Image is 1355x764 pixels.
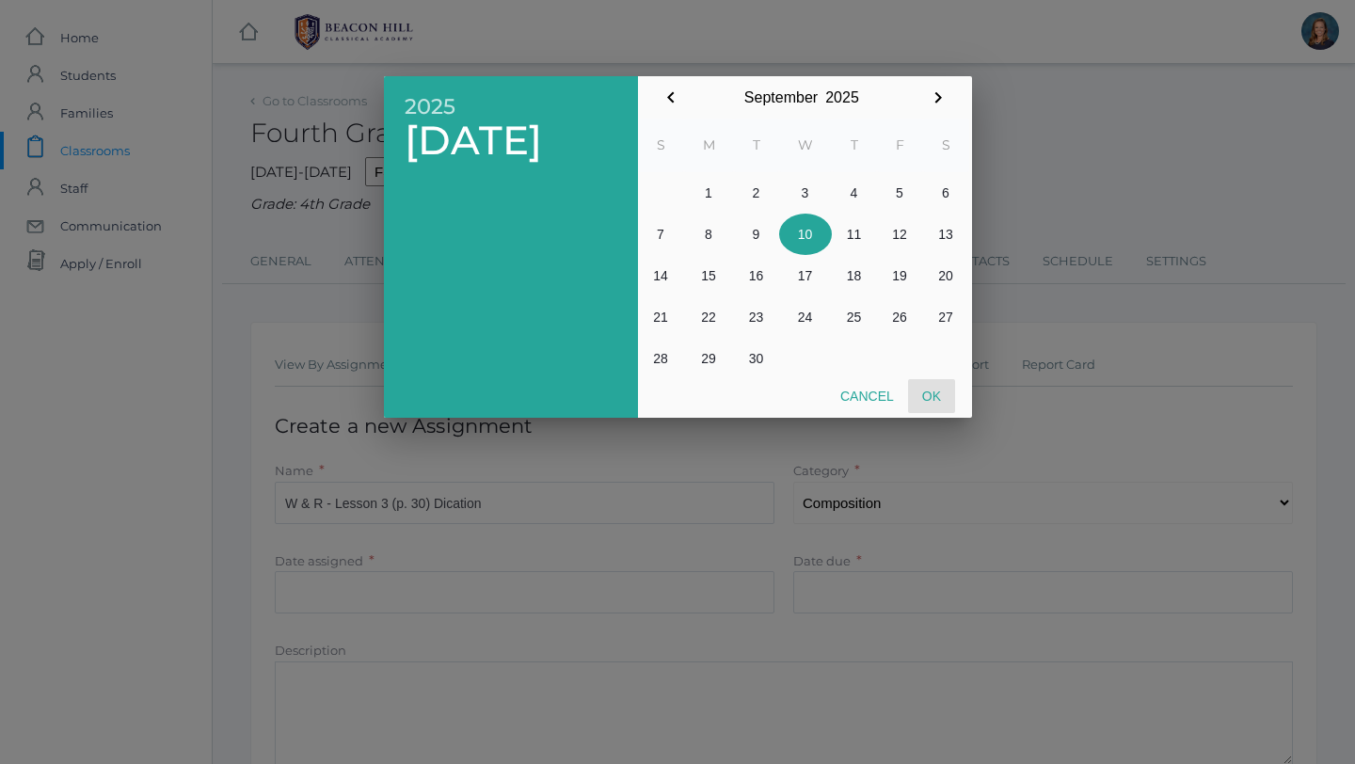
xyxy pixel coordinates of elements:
button: Cancel [826,379,908,413]
button: 5 [877,172,923,214]
span: [DATE] [405,119,617,163]
button: 25 [832,296,877,338]
button: 18 [832,255,877,296]
button: 1 [684,172,734,214]
button: 27 [923,296,969,338]
abbr: Saturday [942,136,950,153]
abbr: Sunday [657,136,665,153]
button: 9 [734,214,779,255]
button: 6 [923,172,969,214]
button: 29 [684,338,734,379]
button: 17 [779,255,832,296]
button: 8 [684,214,734,255]
button: 2 [734,172,779,214]
button: 19 [877,255,923,296]
abbr: Monday [703,136,715,153]
button: 7 [638,214,684,255]
button: 11 [832,214,877,255]
button: 13 [923,214,969,255]
abbr: Wednesday [798,136,813,153]
button: 21 [638,296,684,338]
button: 4 [832,172,877,214]
button: 14 [638,255,684,296]
button: 20 [923,255,969,296]
button: 24 [779,296,832,338]
abbr: Thursday [851,136,858,153]
button: Ok [908,379,955,413]
button: 10 [779,214,832,255]
button: 16 [734,255,779,296]
span: 2025 [405,95,617,119]
button: 15 [684,255,734,296]
button: 3 [779,172,832,214]
button: 22 [684,296,734,338]
button: 30 [734,338,779,379]
button: 12 [877,214,923,255]
button: 23 [734,296,779,338]
button: 26 [877,296,923,338]
abbr: Tuesday [753,136,760,153]
button: 28 [638,338,684,379]
abbr: Friday [896,136,904,153]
